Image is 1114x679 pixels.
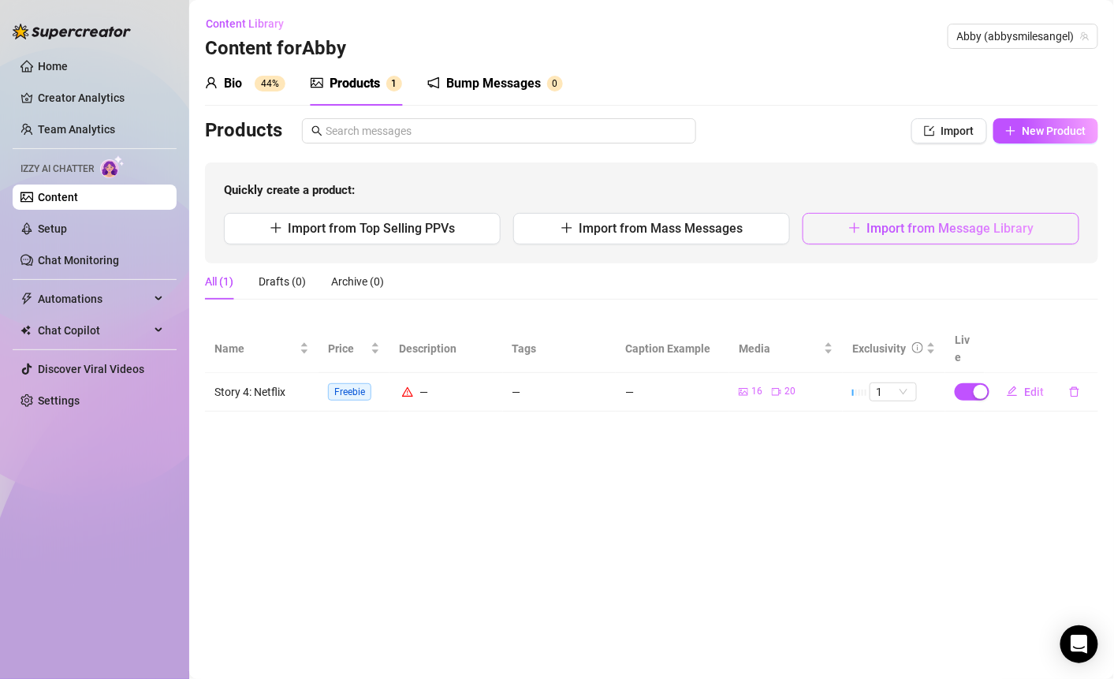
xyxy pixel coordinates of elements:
[503,373,617,412] td: —
[503,325,617,373] th: Tags
[867,221,1034,236] span: Import from Message Library
[399,383,494,401] div: —
[389,325,503,373] th: Description
[38,363,144,375] a: Discover Viral Videos
[38,394,80,407] a: Settings
[38,318,150,343] span: Chat Copilot
[38,123,115,136] a: Team Analytics
[1056,379,1093,405] button: delete
[205,273,233,290] div: All (1)
[561,222,573,234] span: plus
[326,122,687,140] input: Search messages
[38,60,68,73] a: Home
[784,384,795,399] span: 20
[848,222,861,234] span: plus
[259,273,306,290] div: Drafts (0)
[319,325,389,373] th: Price
[328,383,371,401] span: Freebie
[625,383,720,401] div: —
[38,286,150,312] span: Automations
[993,118,1098,144] button: New Product
[38,222,67,235] a: Setup
[311,76,323,89] span: picture
[941,125,974,137] span: Import
[270,222,282,234] span: plus
[994,379,1056,405] button: Edit
[739,387,748,397] span: picture
[1024,386,1044,398] span: Edit
[751,384,762,399] span: 16
[255,76,285,91] sup: 44%
[1007,386,1018,397] span: edit
[1005,125,1016,136] span: plus
[289,221,456,236] span: Import from Top Selling PPVs
[205,36,346,62] h3: Content for Abby
[1069,386,1080,397] span: delete
[206,17,284,30] span: Content Library
[38,191,78,203] a: Content
[616,325,729,373] th: Caption Example
[386,76,402,91] sup: 1
[945,325,985,373] th: Live
[311,125,322,136] span: search
[205,325,319,373] th: Name
[205,373,319,412] td: Story 4: Netflix
[214,340,296,357] span: Name
[13,24,131,39] img: logo-BBDzfeDw.svg
[205,118,282,144] h3: Products
[20,325,31,336] img: Chat Copilot
[912,342,923,353] span: info-circle
[772,387,781,397] span: video-camera
[224,183,355,197] strong: Quickly create a product:
[579,221,743,236] span: Import from Mass Messages
[1023,125,1086,137] span: New Product
[205,76,218,89] span: user
[20,293,33,305] span: thunderbolt
[392,78,397,89] span: 1
[224,74,242,93] div: Bio
[1060,625,1098,663] div: Open Intercom Messenger
[911,118,987,144] button: Import
[331,273,384,290] div: Archive (0)
[513,213,790,244] button: Import from Mass Messages
[38,85,164,110] a: Creator Analytics
[330,74,380,93] div: Products
[547,76,563,91] sup: 0
[328,340,367,357] span: Price
[1080,32,1090,41] span: team
[446,74,541,93] div: Bump Messages
[100,155,125,178] img: AI Chatter
[427,76,440,89] span: notification
[852,340,906,357] div: Exclusivity
[957,24,1089,48] span: Abby (abbysmilesangel)
[402,386,413,397] span: warning
[38,254,119,267] a: Chat Monitoring
[224,213,501,244] button: Import from Top Selling PPVs
[803,213,1079,244] button: Import from Message Library
[20,162,94,177] span: Izzy AI Chatter
[876,383,911,401] span: 1
[729,325,843,373] th: Media
[739,340,821,357] span: Media
[924,125,935,136] span: import
[205,11,296,36] button: Content Library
